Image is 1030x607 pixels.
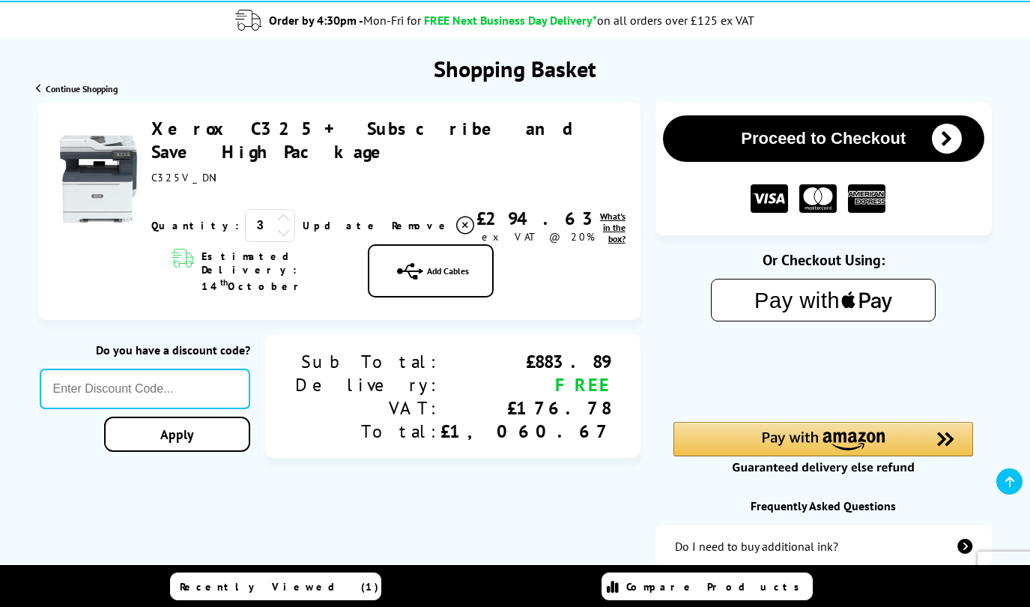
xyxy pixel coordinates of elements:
[600,211,625,244] span: What's in the box?
[440,396,611,420] div: £176.78
[295,373,440,396] div: Delivery:
[440,420,611,443] div: £1,060.67
[440,350,611,373] div: £883.89
[170,573,381,600] a: Recently Viewed (1)
[482,230,595,244] span: ex VAT @ 20%
[269,13,421,28] span: Order by 4:30pm -
[202,250,352,293] span: Estimated Delivery: 14 October
[151,171,218,184] span: C325V_DNI
[655,525,992,567] a: additional-ink
[751,184,788,214] img: VISA
[392,214,476,237] a: Delete item from your basket
[36,83,118,94] a: Continue Shopping
[104,417,250,452] a: Apply
[151,117,604,163] span: + Subscribe and Save High Package
[180,580,379,594] span: Recently Viewed (1)
[53,133,144,224] img: Xerox C325
[673,422,973,474] div: Amazon Pay - Use your Amazon account
[655,498,992,513] div: Frequently Asked Questions
[46,83,118,94] span: Continue Shopping
[303,219,380,232] a: Update
[675,539,838,554] div: Do I need to buy additional ink?
[151,117,604,163] a: Xerox C325+ Subscribe and Save High Package
[295,396,440,420] div: VAT:
[600,211,625,244] a: lnk_inthebox
[40,342,250,357] div: Do you have a discount code?
[799,184,837,214] img: MASTER CARD
[597,13,754,28] div: on all orders over £125 ex VAT
[663,115,984,162] button: Proceed to Checkout
[220,277,228,288] sup: th
[40,369,250,409] input: Enter Discount Code...
[295,350,440,373] div: Sub Total:
[424,13,597,28] span: FREE Next Business Day Delivery*
[626,580,808,594] span: Compare Products
[151,219,239,232] span: Quantity:
[392,219,451,232] span: Remove
[427,265,469,277] span: Add Cables
[363,13,421,28] span: Mon-Fri for
[848,184,885,214] img: American Express
[7,7,982,34] li: modal_delivery
[434,54,596,83] h1: Shopping Basket
[476,207,600,230] div: £294.63
[602,573,813,600] a: Compare Products
[295,420,440,443] div: Total:
[673,345,973,396] iframe: PayPal
[440,373,611,396] div: FREE
[655,250,992,270] div: Or Checkout Using:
